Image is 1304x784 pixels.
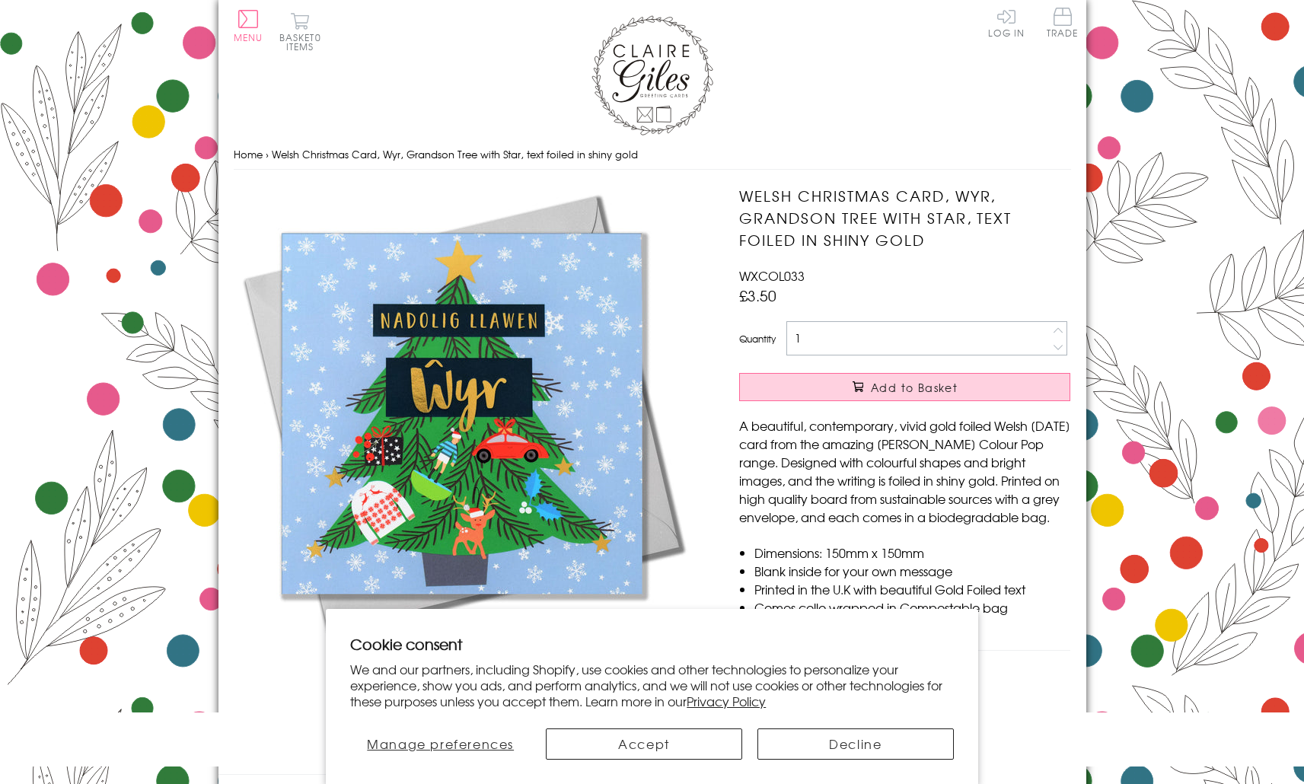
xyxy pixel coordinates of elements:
[739,266,805,285] span: WXCOL033
[739,332,776,346] label: Quantity
[754,562,1070,580] li: Blank inside for your own message
[279,12,321,51] button: Basket0 items
[988,8,1025,37] a: Log In
[234,147,263,161] a: Home
[591,15,713,135] img: Claire Giles Greetings Cards
[272,147,638,161] span: Welsh Christmas Card, Wyr, Grandson Tree with Star, text foiled in shiny gold
[757,728,954,760] button: Decline
[739,373,1070,401] button: Add to Basket
[739,285,776,306] span: £3.50
[350,728,531,760] button: Manage preferences
[350,661,954,709] p: We and our partners, including Shopify, use cookies and other technologies to personalize your ex...
[754,543,1070,562] li: Dimensions: 150mm x 150mm
[234,10,263,42] button: Menu
[739,185,1070,250] h1: Welsh Christmas Card, Wyr, Grandson Tree with Star, text foiled in shiny gold
[234,185,690,642] img: Welsh Christmas Card, Wyr, Grandson Tree with Star, text foiled in shiny gold
[1047,8,1079,37] span: Trade
[546,728,742,760] button: Accept
[286,30,321,53] span: 0 items
[739,416,1070,526] p: A beautiful, contemporary, vivid gold foiled Welsh [DATE] card from the amazing [PERSON_NAME] Col...
[1047,8,1079,40] a: Trade
[234,30,263,44] span: Menu
[754,598,1070,617] li: Comes cello wrapped in Compostable bag
[687,692,766,710] a: Privacy Policy
[367,735,514,753] span: Manage preferences
[266,147,269,161] span: ›
[754,580,1070,598] li: Printed in the U.K with beautiful Gold Foiled text
[871,380,958,395] span: Add to Basket
[234,139,1071,171] nav: breadcrumbs
[350,633,954,655] h2: Cookie consent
